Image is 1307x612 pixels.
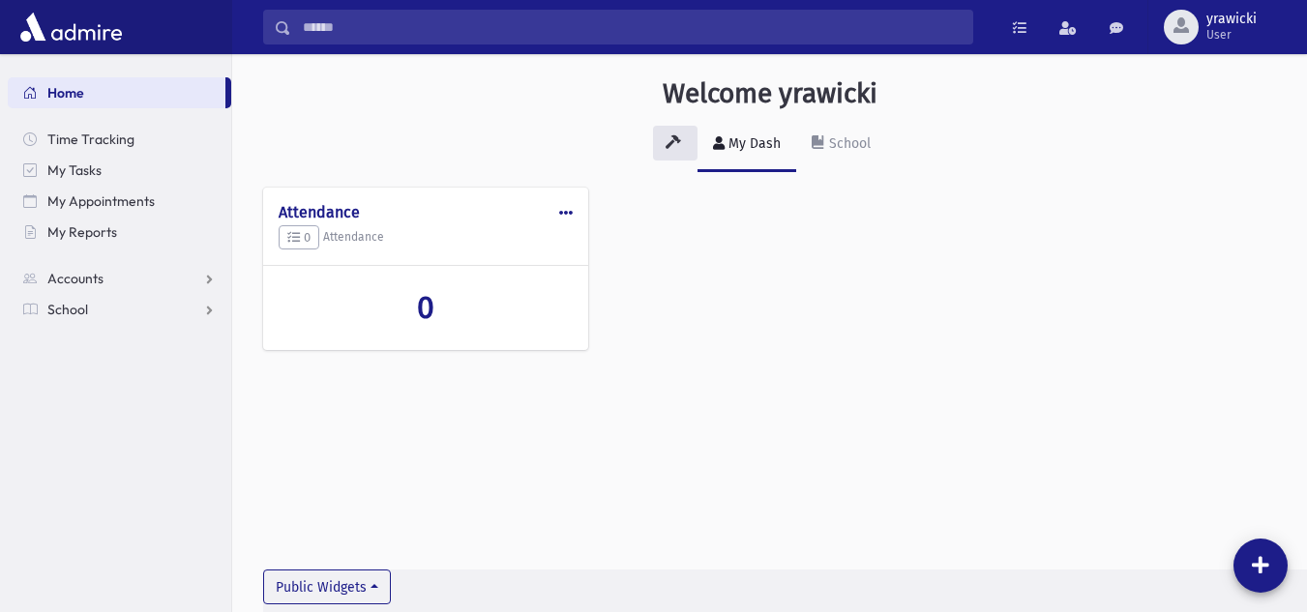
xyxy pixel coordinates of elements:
span: Home [47,84,84,102]
h4: Attendance [279,203,573,221]
h3: Welcome yrawicki [663,77,877,110]
span: My Appointments [47,192,155,210]
button: Public Widgets [263,569,391,604]
span: Time Tracking [47,131,134,148]
span: Accounts [47,270,104,287]
a: My Appointments [8,186,231,217]
a: My Tasks [8,155,231,186]
span: 0 [417,289,434,326]
a: Accounts [8,263,231,294]
a: My Reports [8,217,231,248]
h5: Attendance [279,225,573,250]
a: School [8,294,231,325]
span: My Tasks [47,161,102,179]
img: AdmirePro [15,8,127,46]
div: School [825,135,871,152]
a: My Dash [698,118,796,172]
a: Time Tracking [8,124,231,155]
span: User [1206,27,1257,43]
span: School [47,301,88,318]
span: 0 [287,230,311,245]
div: My Dash [725,135,781,152]
button: 0 [279,225,319,250]
a: 0 [279,289,573,326]
a: Home [8,77,225,108]
a: School [796,118,886,172]
span: My Reports [47,223,117,241]
span: yrawicki [1206,12,1257,27]
input: Search [291,10,972,44]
